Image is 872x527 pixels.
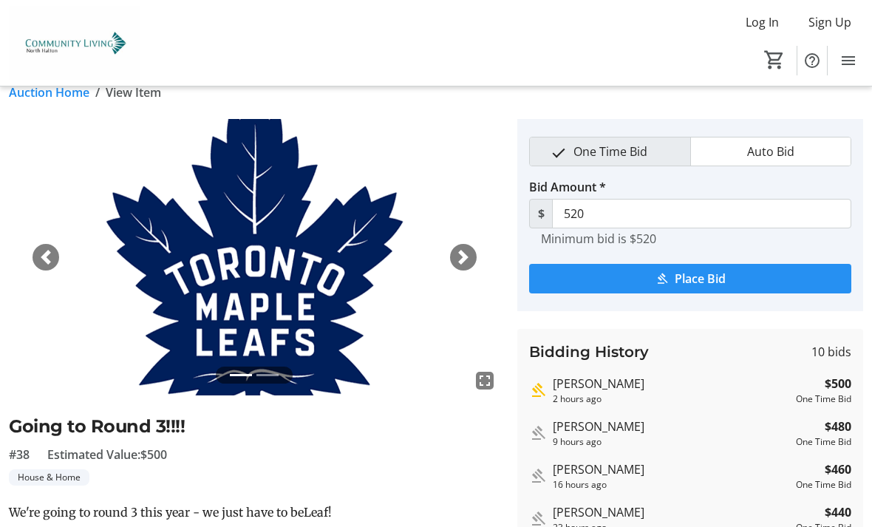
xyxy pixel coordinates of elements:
h3: Bidding History [529,341,649,363]
span: Estimated Value: $500 [47,446,167,463]
div: 9 hours ago [553,435,790,449]
tr-label-badge: House & Home [9,469,89,486]
a: Auction Home [9,84,89,101]
button: Cart [761,47,788,73]
h2: Going to Round 3!!!! [9,413,500,440]
span: Auto Bid [738,137,803,166]
button: Log In [734,10,791,34]
div: [PERSON_NAME] [553,418,790,435]
button: Sign Up [797,10,863,34]
div: One Time Bid [796,392,851,406]
span: Log In [746,13,779,31]
mat-icon: Outbid [529,424,547,442]
div: 16 hours ago [553,478,790,492]
span: 10 bids [811,343,851,361]
span: One Time Bid [565,137,656,166]
img: Community Living North Halton's Logo [9,6,140,80]
span: #38 [9,446,30,463]
label: Bid Amount * [529,178,606,196]
mat-icon: fullscreen [476,372,494,390]
button: Place Bid [529,264,851,293]
div: 2 hours ago [553,392,790,406]
span: We're going to round 3 this year - we just have to beLeaf! [9,505,332,520]
div: [PERSON_NAME] [553,503,790,521]
span: Sign Up [808,13,851,31]
strong: $480 [825,418,851,435]
div: [PERSON_NAME] [553,460,790,478]
div: One Time Bid [796,478,851,492]
tr-hint: Minimum bid is $520 [541,231,656,246]
mat-icon: Highest bid [529,381,547,399]
strong: $440 [825,503,851,521]
div: [PERSON_NAME] [553,375,790,392]
span: View Item [106,84,161,101]
strong: $500 [825,375,851,392]
button: Help [797,46,827,75]
div: One Time Bid [796,435,851,449]
button: Menu [834,46,863,75]
img: Image [9,119,500,395]
strong: $460 [825,460,851,478]
mat-icon: Outbid [529,467,547,485]
span: / [95,84,100,101]
span: $ [529,199,553,228]
span: Place Bid [675,270,726,288]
